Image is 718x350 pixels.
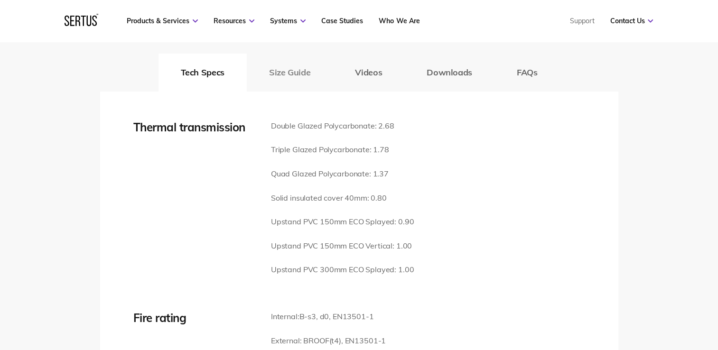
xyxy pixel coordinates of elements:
[329,336,386,345] span: (t4), EN13501-1
[610,17,653,25] a: Contact Us
[127,17,198,25] a: Products & Services
[569,17,594,25] a: Support
[271,192,414,204] p: Solid insulated cover 40mm: 0.80
[271,120,414,132] p: Double Glazed Polycarbonate: 2.68
[271,240,414,252] p: Upstand PVC 150mm ECO Vertical: 1.00
[133,311,257,325] div: Fire rating
[270,17,306,25] a: Systems
[214,17,254,25] a: Resources
[379,17,420,25] a: Who We Are
[299,312,373,321] span: B-s3, d0, EN13501-1
[333,54,404,92] button: Videos
[308,336,329,345] span: ROOF
[271,168,414,180] p: Quad Glazed Polycarbonate: 1.37
[271,264,414,276] p: Upstand PVC 300mm ECO Splayed: 1.00
[271,311,407,323] p: Internal:
[271,336,308,345] span: External: B
[247,54,333,92] button: Size Guide
[271,216,414,228] p: Upstand PVC 150mm ECO Splayed: 0.90
[271,144,414,156] p: Triple Glazed Polycarbonate: 1.78
[321,17,363,25] a: Case Studies
[133,120,257,134] div: Thermal transmission
[494,54,560,92] button: FAQs
[404,54,494,92] button: Downloads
